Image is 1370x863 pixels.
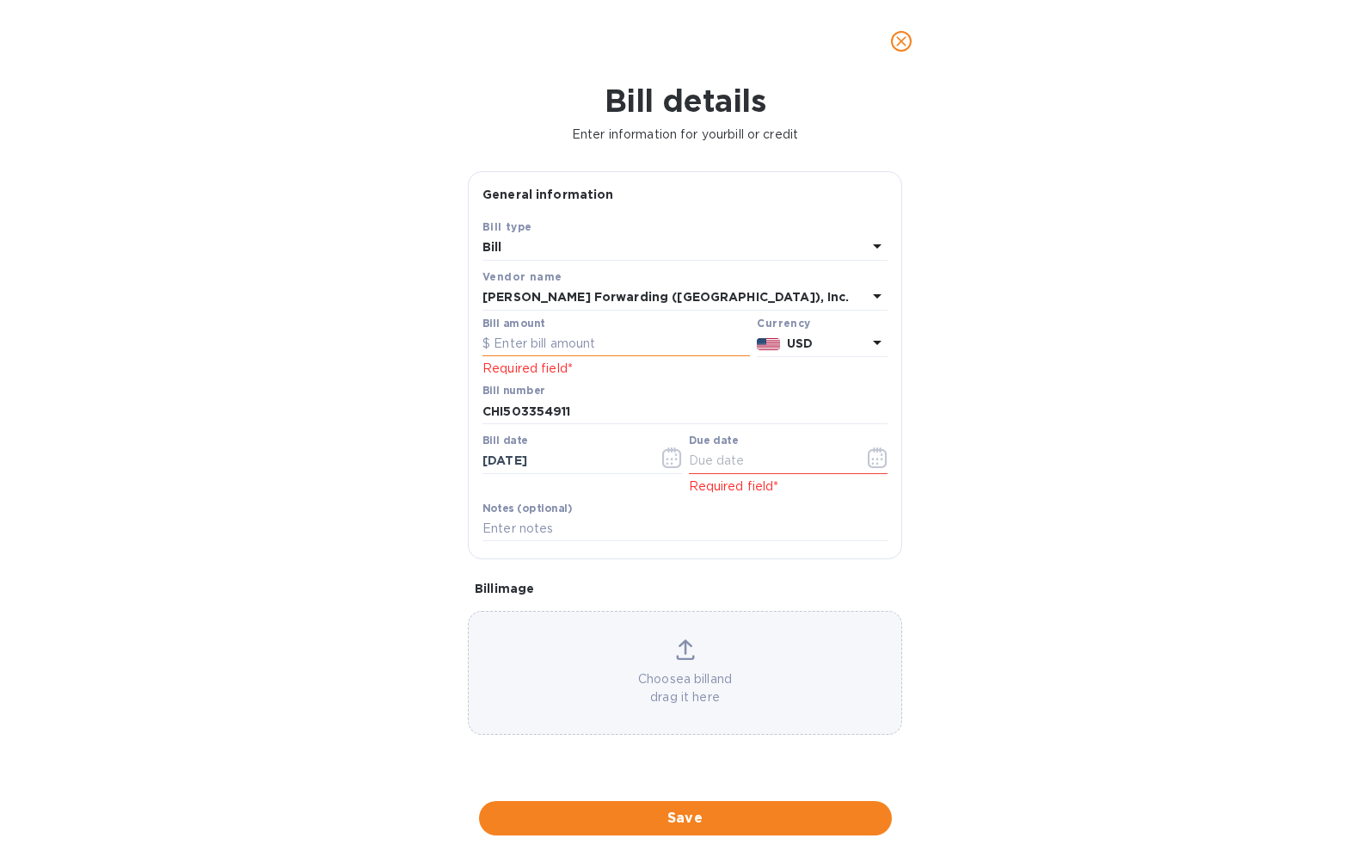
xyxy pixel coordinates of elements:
[689,478,888,496] p: Required field*
[482,516,888,542] input: Enter notes
[482,503,573,514] label: Notes (optional)
[482,448,645,474] input: Select date
[14,126,1356,144] p: Enter information for your bill or credit
[482,240,502,254] b: Bill
[757,317,810,330] b: Currency
[482,360,750,378] p: Required field*
[475,580,895,597] p: Bill image
[482,290,850,304] b: [PERSON_NAME] Forwarding ([GEOGRAPHIC_DATA]), Inc.
[469,670,901,706] p: Choose a bill and drag it here
[493,808,878,829] span: Save
[479,801,892,835] button: Save
[482,270,562,283] b: Vendor name
[689,448,851,474] input: Due date
[881,21,922,62] button: close
[482,188,614,201] b: General information
[482,386,544,397] label: Bill number
[757,338,780,350] img: USD
[482,436,528,447] label: Bill date
[787,336,813,350] b: USD
[482,331,750,357] input: $ Enter bill amount
[14,83,1356,119] h1: Bill details
[482,220,532,233] b: Bill type
[689,436,738,447] label: Due date
[482,318,544,329] label: Bill amount
[482,398,888,424] input: Enter bill number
